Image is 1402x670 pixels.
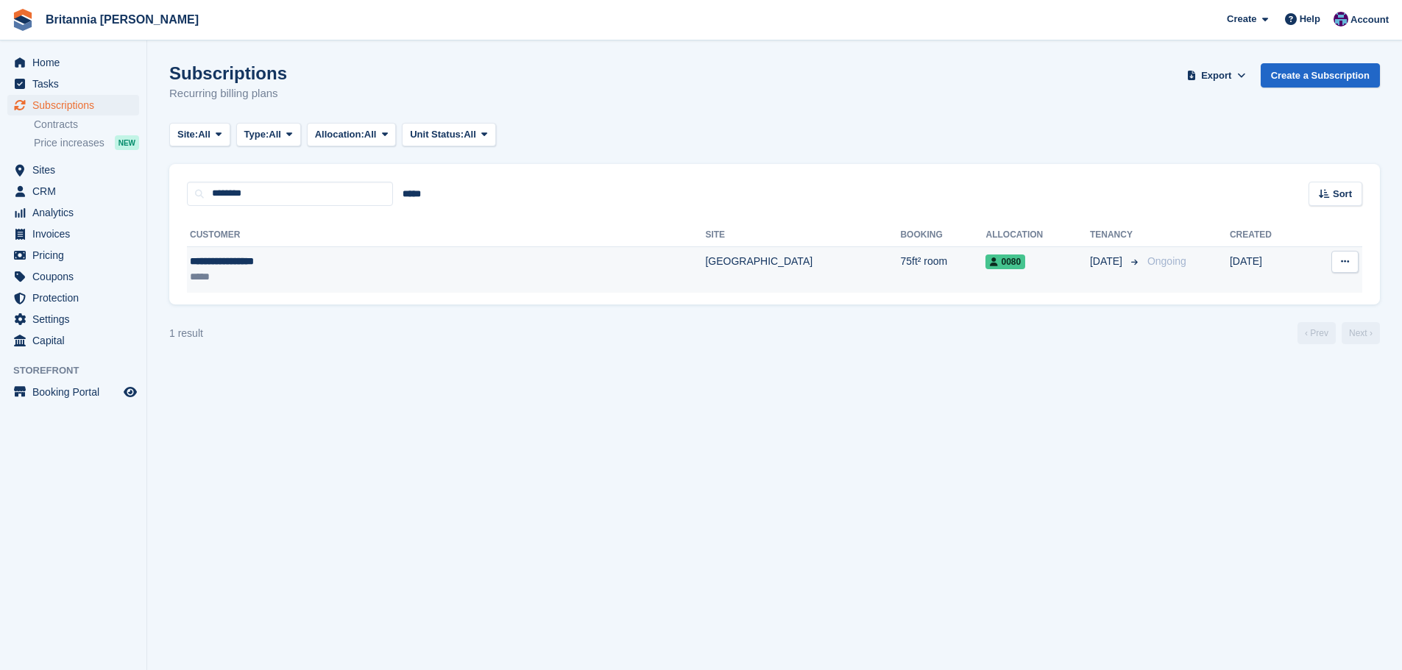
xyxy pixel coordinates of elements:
[1230,224,1306,247] th: Created
[985,224,1089,247] th: Allocation
[7,202,139,223] a: menu
[1261,63,1380,88] a: Create a Subscription
[7,52,139,73] a: menu
[121,383,139,401] a: Preview store
[32,181,121,202] span: CRM
[32,309,121,329] span: Settings
[34,136,105,150] span: Price increases
[169,63,287,83] h1: Subscriptions
[32,74,121,94] span: Tasks
[12,9,34,31] img: stora-icon-8386f47178a22dfd0bd8f6a31ec36ba5ce8667c1dd55bd0f319d3a0aa187defe.svg
[40,7,205,32] a: Britannia [PERSON_NAME]
[900,224,985,247] th: Booking
[32,288,121,308] span: Protection
[115,135,139,150] div: NEW
[1342,322,1380,344] a: Next
[244,127,269,142] span: Type:
[169,85,287,102] p: Recurring billing plans
[236,123,301,147] button: Type: All
[32,382,121,402] span: Booking Portal
[7,160,139,180] a: menu
[464,127,476,142] span: All
[1297,322,1336,344] a: Previous
[32,245,121,265] span: Pricing
[1147,255,1186,267] span: Ongoing
[7,382,139,402] a: menu
[7,245,139,265] a: menu
[402,123,495,147] button: Unit Status: All
[7,224,139,244] a: menu
[34,135,139,151] a: Price increases NEW
[1350,13,1389,27] span: Account
[410,127,464,142] span: Unit Status:
[1227,12,1256,26] span: Create
[7,266,139,287] a: menu
[1300,12,1320,26] span: Help
[13,363,146,378] span: Storefront
[7,309,139,329] a: menu
[1333,187,1352,202] span: Sort
[1295,322,1383,344] nav: Page
[32,95,121,115] span: Subscriptions
[307,123,397,147] button: Allocation: All
[7,74,139,94] a: menu
[269,127,281,142] span: All
[169,123,230,147] button: Site: All
[169,326,203,341] div: 1 result
[177,127,198,142] span: Site:
[1184,63,1249,88] button: Export
[1201,68,1231,83] span: Export
[7,181,139,202] a: menu
[32,52,121,73] span: Home
[705,246,900,293] td: [GEOGRAPHIC_DATA]
[32,266,121,287] span: Coupons
[7,288,139,308] a: menu
[1230,246,1306,293] td: [DATE]
[198,127,210,142] span: All
[34,118,139,132] a: Contracts
[1334,12,1348,26] img: Becca Clark
[364,127,377,142] span: All
[1090,254,1125,269] span: [DATE]
[32,202,121,223] span: Analytics
[32,160,121,180] span: Sites
[705,224,900,247] th: Site
[900,246,985,293] td: 75ft² room
[985,254,1025,269] span: 0080
[32,330,121,351] span: Capital
[1090,224,1141,247] th: Tenancy
[7,95,139,115] a: menu
[32,224,121,244] span: Invoices
[7,330,139,351] a: menu
[187,224,705,247] th: Customer
[315,127,364,142] span: Allocation:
